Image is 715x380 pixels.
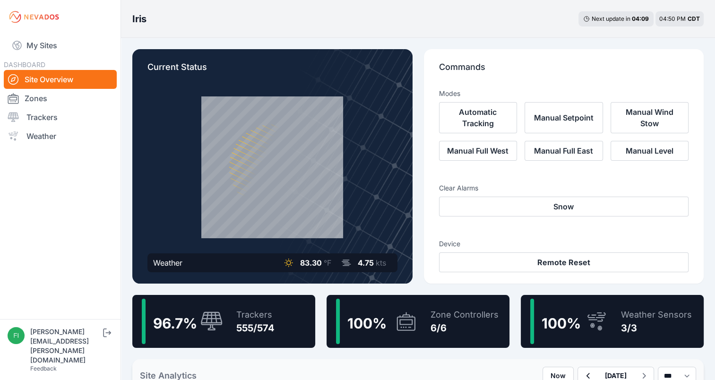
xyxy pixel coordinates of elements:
[132,7,146,31] nav: Breadcrumb
[439,197,689,216] button: Snow
[327,295,509,348] a: 100%Zone Controllers6/6
[439,102,517,133] button: Automatic Tracking
[132,12,146,26] h3: Iris
[4,34,117,57] a: My Sites
[525,141,603,161] button: Manual Full East
[4,127,117,146] a: Weather
[147,60,397,81] p: Current Status
[324,258,331,268] span: °F
[542,315,581,332] span: 100 %
[30,365,57,372] a: Feedback
[431,321,499,335] div: 6/6
[439,60,689,81] p: Commands
[611,141,689,161] button: Manual Level
[621,321,692,335] div: 3/3
[632,15,649,23] div: 04 : 09
[521,295,704,348] a: 100%Weather Sensors3/3
[439,252,689,272] button: Remote Reset
[525,102,603,133] button: Manual Setpoint
[8,327,25,344] img: fidel.lopez@prim.com
[439,183,689,193] h3: Clear Alarms
[358,258,374,268] span: 4.75
[4,70,117,89] a: Site Overview
[4,60,45,69] span: DASHBOARD
[439,141,517,161] button: Manual Full West
[376,258,386,268] span: kts
[300,258,322,268] span: 83.30
[132,295,315,348] a: 96.7%Trackers555/574
[439,239,689,249] h3: Device
[153,315,197,332] span: 96.7 %
[236,321,275,335] div: 555/574
[4,89,117,108] a: Zones
[621,308,692,321] div: Weather Sensors
[30,327,101,365] div: [PERSON_NAME][EMAIL_ADDRESS][PERSON_NAME][DOMAIN_NAME]
[347,315,387,332] span: 100 %
[611,102,689,133] button: Manual Wind Stow
[236,308,275,321] div: Trackers
[153,257,182,268] div: Weather
[592,15,630,22] span: Next update in
[8,9,60,25] img: Nevados
[439,89,460,98] h3: Modes
[688,15,700,22] span: CDT
[659,15,686,22] span: 04:50 PM
[4,108,117,127] a: Trackers
[431,308,499,321] div: Zone Controllers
